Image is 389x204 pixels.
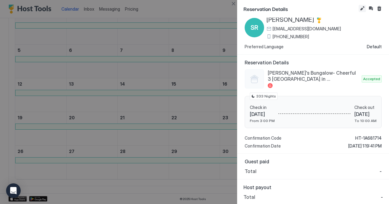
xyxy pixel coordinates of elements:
span: - [381,194,383,200]
span: From 3:00 PM [250,118,275,123]
div: Open Intercom Messenger [6,183,21,198]
span: HT-1A681714 [355,135,382,141]
span: Host payout [243,184,383,190]
span: Accepted [363,76,380,82]
span: - [380,168,382,174]
span: Total [243,194,255,200]
span: [PERSON_NAME]'s Bungalow- Cheerful 3 [GEOGRAPHIC_DATA] in [GEOGRAPHIC_DATA] [268,70,359,82]
span: [DATE] [354,111,377,117]
span: Default [367,44,382,49]
span: To 10:00 AM [354,118,377,123]
button: Inbox [367,5,374,12]
span: [PHONE_NUMBER] [273,34,309,39]
span: Guest paid [245,158,382,165]
span: [PERSON_NAME] [267,16,314,24]
span: Reservation Details [245,59,382,66]
span: [DATE] 1:19:41 PM [348,143,382,149]
span: Total [245,168,256,174]
span: Check in [250,105,275,110]
span: Preferred Language [245,44,284,49]
span: Check out [354,105,377,110]
span: Confirmation Code [245,135,281,141]
button: Edit reservation [359,5,366,12]
span: [DATE] [250,111,275,117]
span: SR [250,23,258,32]
span: Reservation Details [243,5,357,12]
span: [EMAIL_ADDRESS][DOMAIN_NAME] [273,26,341,32]
button: Cancel reservation [376,5,383,12]
span: 333 Nights [256,93,276,99]
span: Confirmation Date [245,143,281,149]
